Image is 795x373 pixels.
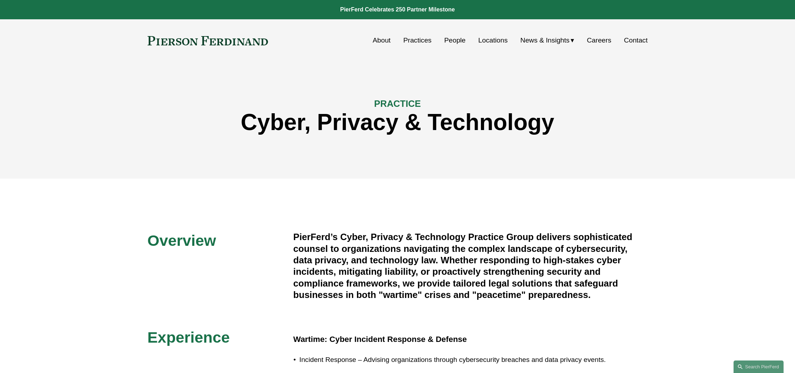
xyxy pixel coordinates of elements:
a: People [444,34,466,47]
strong: Wartime: Cyber Incident Response & Defense [293,335,467,344]
a: Contact [624,34,647,47]
span: News & Insights [520,34,570,47]
a: Locations [478,34,508,47]
p: Incident Response – Advising organizations through cybersecurity breaches and data privacy events. [299,354,648,366]
span: Experience [148,329,230,346]
a: Practices [403,34,432,47]
span: Overview [148,232,216,249]
a: folder dropdown [520,34,574,47]
h1: Cyber, Privacy & Technology [148,109,648,135]
a: Search this site [734,360,784,373]
a: Careers [587,34,611,47]
span: PRACTICE [374,99,421,109]
h4: PierFerd’s Cyber, Privacy & Technology Practice Group delivers sophisticated counsel to organizat... [293,231,648,301]
a: About [373,34,391,47]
